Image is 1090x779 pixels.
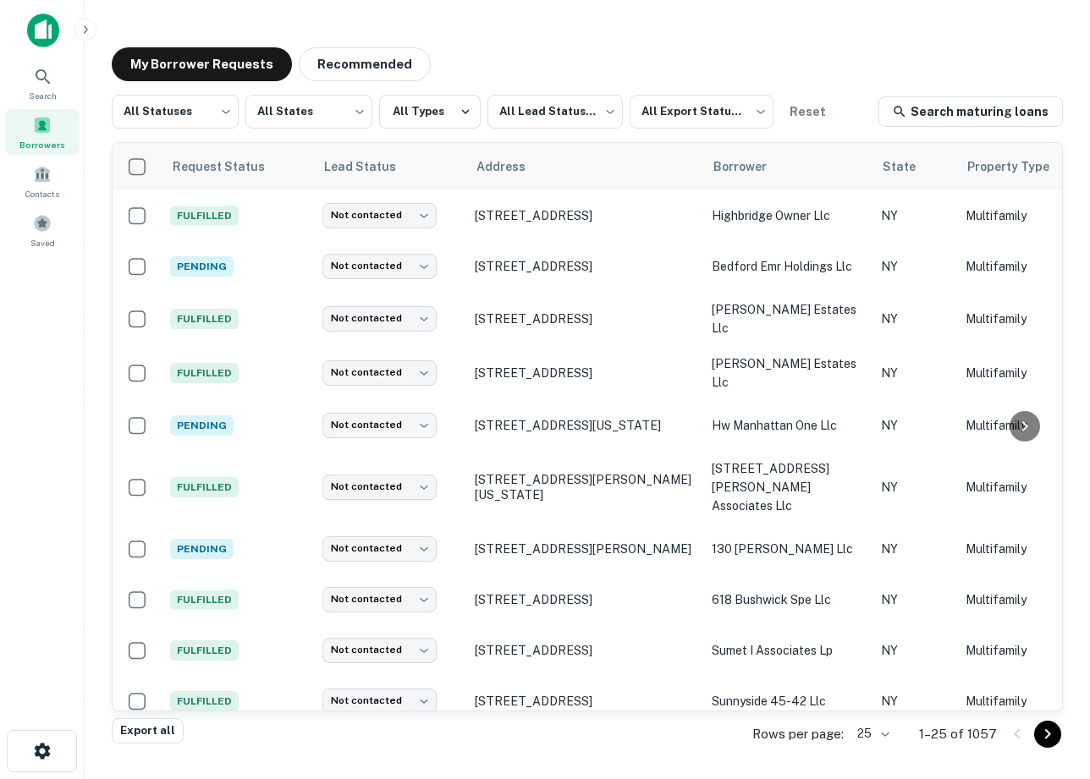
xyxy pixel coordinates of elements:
[712,354,864,392] p: [PERSON_NAME] estates llc
[322,475,437,499] div: Not contacted
[475,259,695,274] p: [STREET_ADDRESS]
[299,47,431,81] button: Recommended
[1005,644,1090,725] iframe: Chat Widget
[475,208,695,223] p: [STREET_ADDRESS]
[475,418,695,433] p: [STREET_ADDRESS][US_STATE]
[712,692,864,710] p: sunnyside 45-42 llc
[170,363,239,383] span: Fulfilled
[881,590,949,609] p: NY
[712,206,864,225] p: highbridge owner llc
[5,60,80,106] a: Search
[475,365,695,381] p: [STREET_ADDRESS]
[322,306,437,331] div: Not contacted
[873,143,957,190] th: State
[5,109,80,155] a: Borrowers
[475,694,695,709] p: [STREET_ADDRESS]
[881,310,949,328] p: NY
[170,640,239,661] span: Fulfilled
[703,143,873,190] th: Borrower
[112,47,292,81] button: My Borrower Requests
[112,90,239,134] div: All Statuses
[314,143,466,190] th: Lead Status
[475,311,695,326] p: [STREET_ADDRESS]
[881,364,949,382] p: NY
[30,236,55,250] span: Saved
[322,638,437,662] div: Not contacted
[919,724,997,744] p: 1–25 of 1057
[322,536,437,561] div: Not contacted
[170,206,239,226] span: Fulfilled
[162,143,314,190] th: Request Status
[881,257,949,276] p: NY
[29,89,57,102] span: Search
[170,691,239,711] span: Fulfilled
[170,477,239,497] span: Fulfilled
[712,300,864,337] p: [PERSON_NAME] estates llc
[25,187,59,200] span: Contacts
[475,541,695,557] p: [STREET_ADDRESS][PERSON_NAME]
[967,156,1071,177] span: Property Type
[475,592,695,607] p: [STREET_ADDRESS]
[883,156,938,177] span: State
[881,206,949,225] p: NY
[19,138,65,151] span: Borrowers
[851,721,892,746] div: 25
[881,416,949,435] p: NY
[322,688,437,713] div: Not contacted
[487,90,623,134] div: All Lead Statuses
[881,478,949,496] p: NY
[712,416,864,435] p: hw manhattan one llc
[112,718,184,743] button: Export all
[324,156,418,177] span: Lead Status
[630,90,773,134] div: All Export Statuses
[752,724,844,744] p: Rows per page:
[881,641,949,660] p: NY
[878,96,1063,127] a: Search maturing loans
[5,158,80,204] a: Contacts
[170,309,239,329] span: Fulfilled
[780,95,834,129] button: Reset
[466,143,703,190] th: Address
[172,156,287,177] span: Request Status
[475,643,695,658] p: [STREET_ADDRESS]
[712,257,864,276] p: bedford emr holdings llc
[322,254,437,278] div: Not contacted
[881,540,949,558] p: NY
[475,472,695,502] p: [STREET_ADDRESS][PERSON_NAME][US_STATE]
[322,587,437,612] div: Not contacted
[322,203,437,228] div: Not contacted
[713,156,789,177] span: Borrower
[245,90,372,134] div: All States
[170,415,234,436] span: Pending
[379,95,481,129] button: All Types
[322,413,437,437] div: Not contacted
[476,156,548,177] span: Address
[712,590,864,609] p: 618 bushwick spe llc
[712,540,864,558] p: 130 [PERSON_NAME] llc
[712,459,864,515] p: [STREET_ADDRESS][PERSON_NAME] associates llc
[322,360,437,385] div: Not contacted
[881,692,949,710] p: NY
[27,14,59,47] img: capitalize-icon.png
[170,590,239,610] span: Fulfilled
[712,641,864,660] p: sumet i associates lp
[5,207,80,253] a: Saved
[170,539,234,559] span: Pending
[1034,721,1061,748] button: Go to next page
[170,256,234,277] span: Pending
